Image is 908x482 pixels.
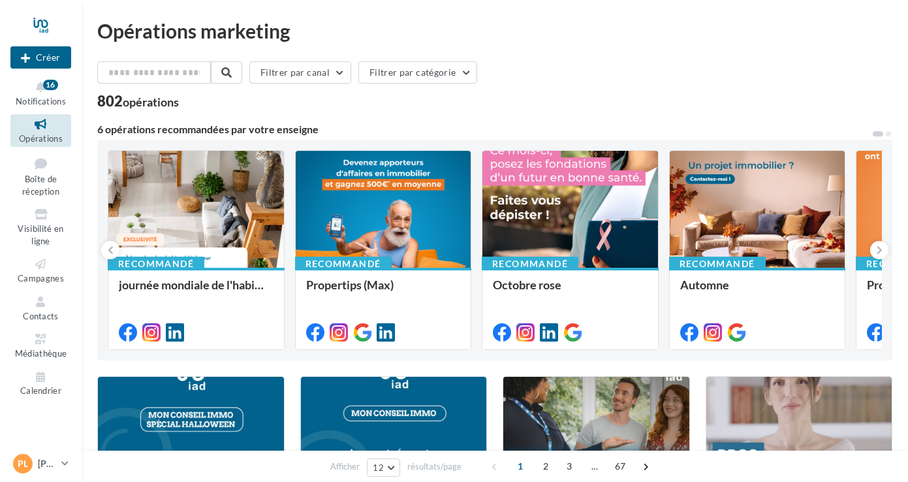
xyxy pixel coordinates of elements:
div: opérations [123,96,179,108]
span: PL [18,457,28,470]
button: Filtrer par canal [249,61,351,84]
span: 67 [610,456,631,477]
a: Opérations [10,114,71,146]
button: 12 [367,458,400,477]
div: journée mondiale de l'habitat [119,278,274,304]
div: Automne [680,278,835,304]
button: Créer [10,46,71,69]
a: Contacts [10,292,71,324]
div: Propertips (Max) [306,278,461,304]
span: Campagnes [18,273,64,283]
div: Recommandé [295,257,392,271]
span: 12 [373,462,384,473]
div: 802 [97,94,179,108]
span: 1 [510,456,531,477]
div: Opérations marketing [97,21,892,40]
div: Recommandé [669,257,766,271]
button: Notifications 16 [10,77,71,109]
button: Filtrer par catégorie [358,61,477,84]
span: Boîte de réception [22,174,59,197]
div: Nouvelle campagne [10,46,71,69]
a: PL [PERSON_NAME] [10,451,71,476]
div: Recommandé [108,257,204,271]
p: [PERSON_NAME] [38,457,56,470]
span: résultats/page [407,460,462,473]
span: Afficher [330,460,360,473]
span: 3 [559,456,580,477]
a: Campagnes [10,254,71,286]
a: Visibilité en ligne [10,204,71,249]
span: Calendrier [20,386,61,396]
div: Octobre rose [493,278,648,304]
span: Contacts [23,311,59,321]
div: Recommandé [482,257,578,271]
span: Opérations [19,133,63,144]
span: Médiathèque [15,348,67,359]
span: Notifications [16,96,66,106]
span: ... [584,456,605,477]
div: 6 opérations recommandées par votre enseigne [97,124,871,135]
span: Visibilité en ligne [18,223,63,246]
a: Boîte de réception [10,152,71,200]
div: 16 [43,80,58,90]
a: Calendrier [10,367,71,399]
a: Médiathèque [10,329,71,361]
span: 2 [535,456,556,477]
